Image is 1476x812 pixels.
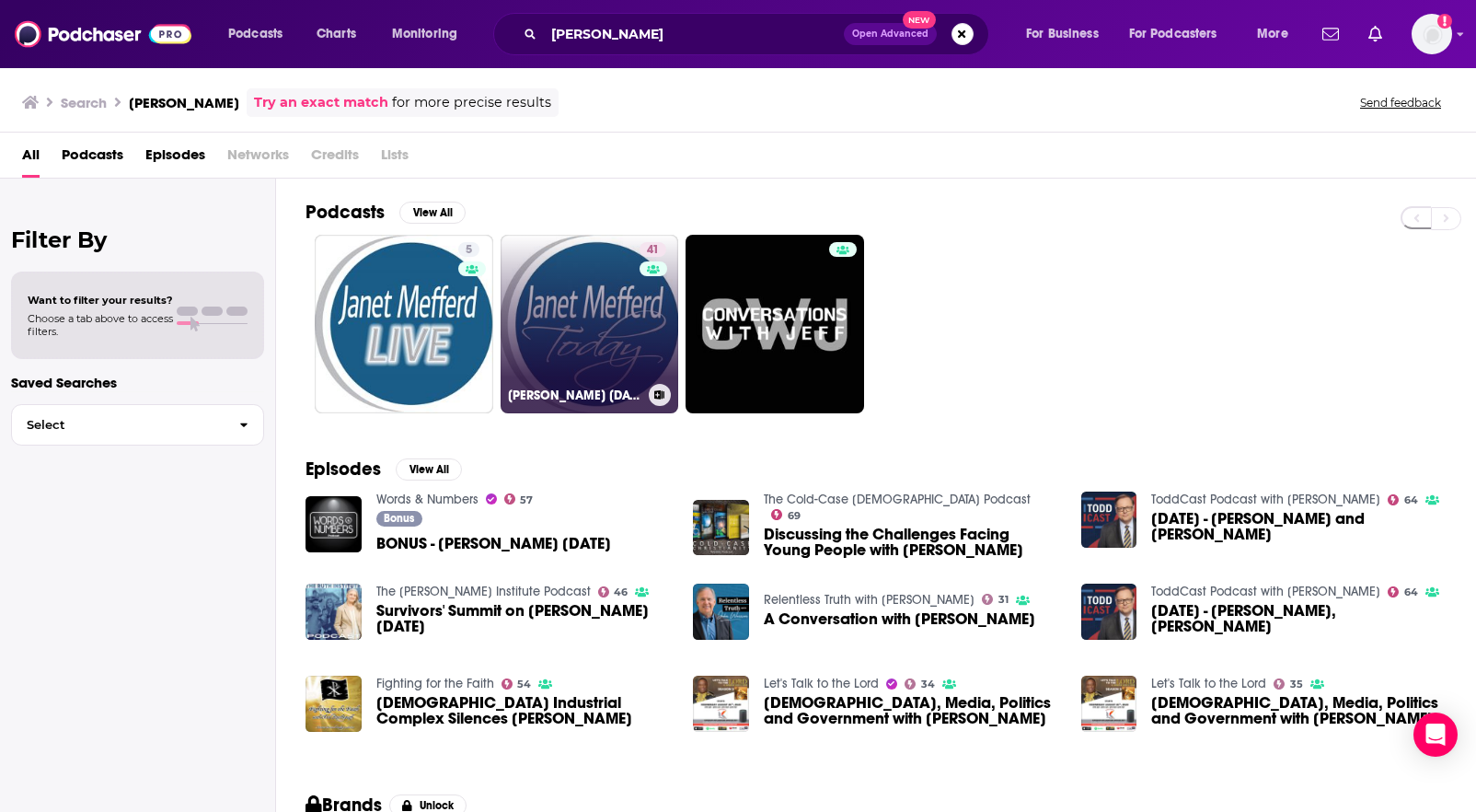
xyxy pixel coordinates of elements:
[504,493,534,505] a: 57
[501,235,679,413] a: 41[PERSON_NAME] [DATE]
[1257,21,1288,47] span: More
[647,241,659,260] span: 41
[614,588,628,597] span: 46
[511,13,1007,55] div: Search podcasts, credits, & more...
[384,513,414,524] span: Bonus
[1388,586,1418,597] a: 64
[1315,18,1346,50] a: Show notifications dropdown
[693,500,749,556] img: Discussing the Challenges Facing Young People with Janet Mefferd
[1361,18,1390,50] a: Show notifications dropdown
[1404,588,1418,597] span: 64
[1117,19,1244,49] button: open menu
[921,680,935,689] span: 34
[306,584,362,640] img: Survivors' Summit on Janet Mefferd Today
[1013,19,1122,49] button: open menu
[28,294,173,307] span: Want to filter your results?
[1151,695,1447,726] a: Church, Media, Politics and Government with Janet Mefferd
[1413,713,1458,757] div: Open Intercom Messenger
[788,512,801,520] span: 69
[1151,492,1380,507] a: ToddCast Podcast with Todd Starnes
[228,21,283,47] span: Podcasts
[693,584,749,640] img: A Conversation with Janet Mefferd
[306,496,362,552] img: BONUS - Janet Mefferd Today
[129,94,239,111] h3: [PERSON_NAME]
[852,29,928,39] span: Open Advanced
[544,19,844,49] input: Search podcasts, credits, & more...
[11,404,264,446] button: Select
[764,527,1059,558] a: Discussing the Challenges Facing Young People with Janet Mefferd
[508,388,641,403] h3: [PERSON_NAME] [DATE]
[306,676,362,732] img: Evangelical Industrial Complex Silences Janet Mefferd
[306,458,462,481] a: EpisodesView All
[1412,14,1452,54] img: User Profile
[15,17,191,52] img: Podchaser - Follow, Share and Rate Podcasts
[1081,676,1137,732] a: Church, Media, Politics and Government with Janet Mefferd
[764,527,1059,558] span: Discussing the Challenges Facing Young People with [PERSON_NAME]
[379,19,481,49] button: open menu
[381,140,409,178] span: Lists
[12,419,225,431] span: Select
[764,611,1035,627] a: A Conversation with Janet Mefferd
[145,140,205,178] span: Episodes
[844,23,937,45] button: Open AdvancedNew
[376,584,591,599] a: The Ruth Institute Podcast
[466,241,472,260] span: 5
[1081,492,1137,548] img: July 28 - Janet Mefferd and Ian Smith
[315,235,493,413] a: 5
[517,680,531,689] span: 54
[998,596,1009,604] span: 31
[306,201,385,224] h2: Podcasts
[1244,19,1311,49] button: open menu
[693,676,749,732] img: Church, Media, Politics and Government with Janet Mefferd
[903,11,936,29] span: New
[376,492,479,507] a: Words & Numbers
[215,19,306,49] button: open menu
[1151,511,1447,542] a: July 28 - Janet Mefferd and Ian Smith
[11,226,264,253] h2: Filter By
[61,94,107,111] h3: Search
[1412,14,1452,54] button: Show profile menu
[392,21,457,47] span: Monitoring
[764,695,1059,726] span: [DEMOGRAPHIC_DATA], Media, Politics and Government with [PERSON_NAME]
[396,458,462,481] button: View All
[598,586,628,597] a: 46
[1081,584,1137,640] a: Mar 11 - Janet Mefferd, Jamie Allman
[764,676,879,691] a: Let's Talk to the Lord
[1026,21,1099,47] span: For Business
[376,536,611,551] span: BONUS - [PERSON_NAME] [DATE]
[1412,14,1452,54] span: Logged in as shcarlos
[227,140,289,178] span: Networks
[1388,494,1418,505] a: 64
[317,21,356,47] span: Charts
[1274,679,1303,690] a: 35
[254,92,388,113] a: Try an exact match
[305,19,367,49] a: Charts
[1151,603,1447,634] span: [DATE] - [PERSON_NAME], [PERSON_NAME]
[311,140,359,178] span: Credits
[458,242,479,257] a: 5
[905,679,935,690] a: 34
[520,496,533,505] span: 57
[62,140,123,178] a: Podcasts
[11,374,264,391] p: Saved Searches
[376,536,611,551] a: BONUS - Janet Mefferd Today
[306,458,381,481] h2: Episodes
[22,140,40,178] a: All
[1151,695,1447,726] span: [DEMOGRAPHIC_DATA], Media, Politics and Government with [PERSON_NAME]
[764,695,1059,726] a: Church, Media, Politics and Government with Janet Mefferd
[1129,21,1217,47] span: For Podcasters
[28,312,173,338] span: Choose a tab above to access filters.
[1151,603,1447,634] a: Mar 11 - Janet Mefferd, Jamie Allman
[1290,680,1303,689] span: 35
[376,676,494,691] a: Fighting for the Faith
[502,679,532,690] a: 54
[764,611,1035,627] span: A Conversation with [PERSON_NAME]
